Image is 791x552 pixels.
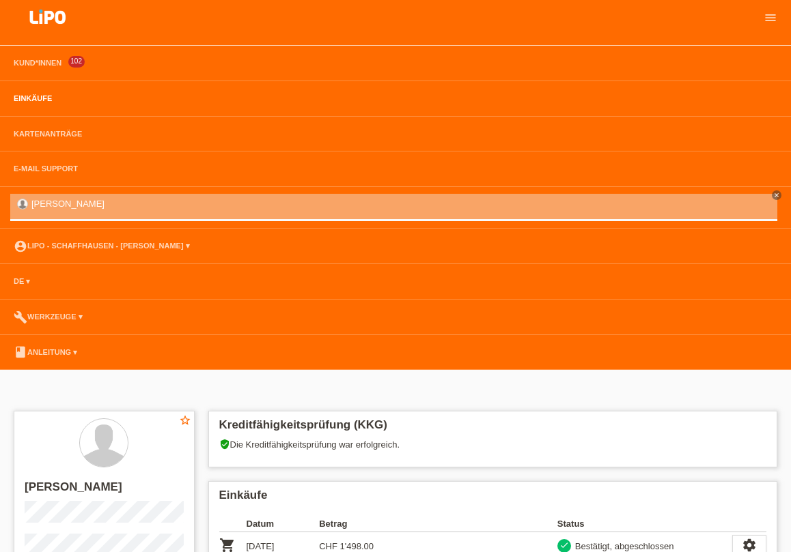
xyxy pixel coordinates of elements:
[7,348,84,356] a: bookAnleitung ▾
[7,242,197,250] a: account_circleLIPO - Schaffhausen - [PERSON_NAME] ▾
[7,277,37,285] a: DE ▾
[7,94,59,102] a: Einkäufe
[219,439,230,450] i: verified_user
[557,516,732,532] th: Status
[7,164,85,173] a: E-Mail Support
[25,480,184,501] h2: [PERSON_NAME]
[773,192,780,199] i: close
[14,345,27,359] i: book
[219,418,767,439] h2: Kreditfähigkeitsprüfung (KKG)
[7,313,89,321] a: buildWerkzeuge ▾
[559,540,569,550] i: check
[7,59,68,67] a: Kund*innen
[31,199,105,209] a: [PERSON_NAME]
[764,11,777,25] i: menu
[14,310,27,324] i: build
[319,516,392,532] th: Betrag
[68,56,85,68] span: 102
[247,516,320,532] th: Datum
[757,13,784,21] a: menu
[179,414,191,426] i: star_border
[219,439,767,460] div: Die Kreditfähigkeitsprüfung war erfolgreich.
[219,489,767,509] h2: Einkäufe
[14,28,82,38] a: LIPO pay
[7,130,89,138] a: Kartenanträge
[179,414,191,428] a: star_border
[14,239,27,253] i: account_circle
[772,190,781,200] a: close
